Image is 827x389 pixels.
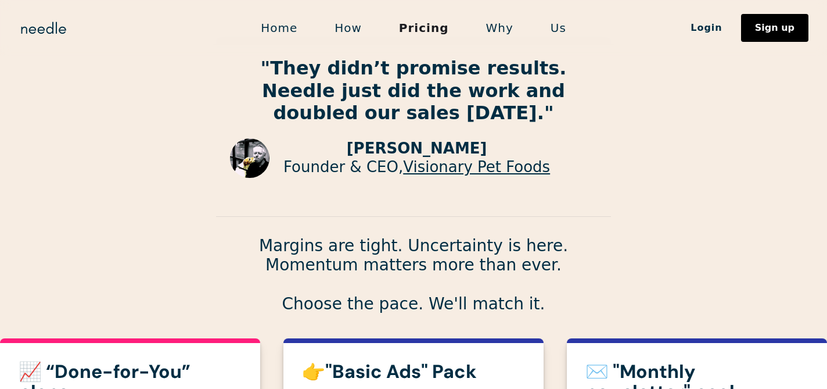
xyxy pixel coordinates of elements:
[316,16,380,40] a: How
[216,236,611,314] p: Margins are tight. Uncertainty is here. Momentum matters more than ever. Choose the pace. We'll m...
[468,16,532,40] a: Why
[532,16,585,40] a: Us
[261,57,567,124] strong: "They didn’t promise results. Needle just did the work and doubled our sales [DATE]."
[302,359,477,384] strong: 👉"Basic Ads" Pack
[741,14,808,42] a: Sign up
[672,18,741,38] a: Login
[242,16,316,40] a: Home
[380,16,468,40] a: Pricing
[283,140,550,158] p: [PERSON_NAME]
[403,158,550,176] a: Visionary Pet Foods
[283,158,550,176] p: Founder & CEO,
[755,23,794,33] div: Sign up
